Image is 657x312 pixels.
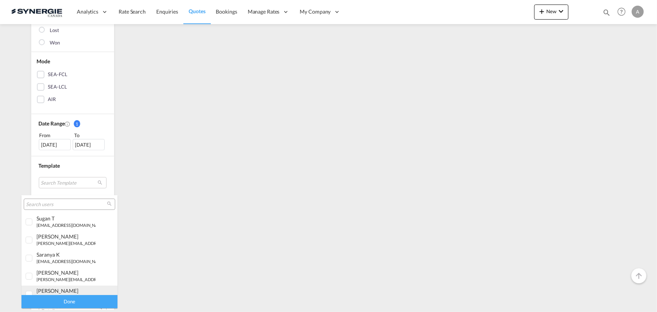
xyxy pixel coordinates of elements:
small: [EMAIL_ADDRESS][DOMAIN_NAME] [37,259,105,264]
div: saranya K [37,251,96,258]
small: [EMAIL_ADDRESS][DOMAIN_NAME] [37,223,105,228]
small: [PERSON_NAME][EMAIL_ADDRESS][DOMAIN_NAME] [37,241,138,246]
div: leidy Consuegra [37,269,96,276]
input: Search users [26,201,107,208]
md-icon: icon-magnify [107,201,112,206]
small: [PERSON_NAME][EMAIL_ADDRESS][DOMAIN_NAME] [37,277,138,282]
div: sugan T [37,215,96,222]
div: adriana Groposila [37,288,96,294]
div: Done [21,295,117,308]
div: raquel Jimenez [37,233,96,240]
